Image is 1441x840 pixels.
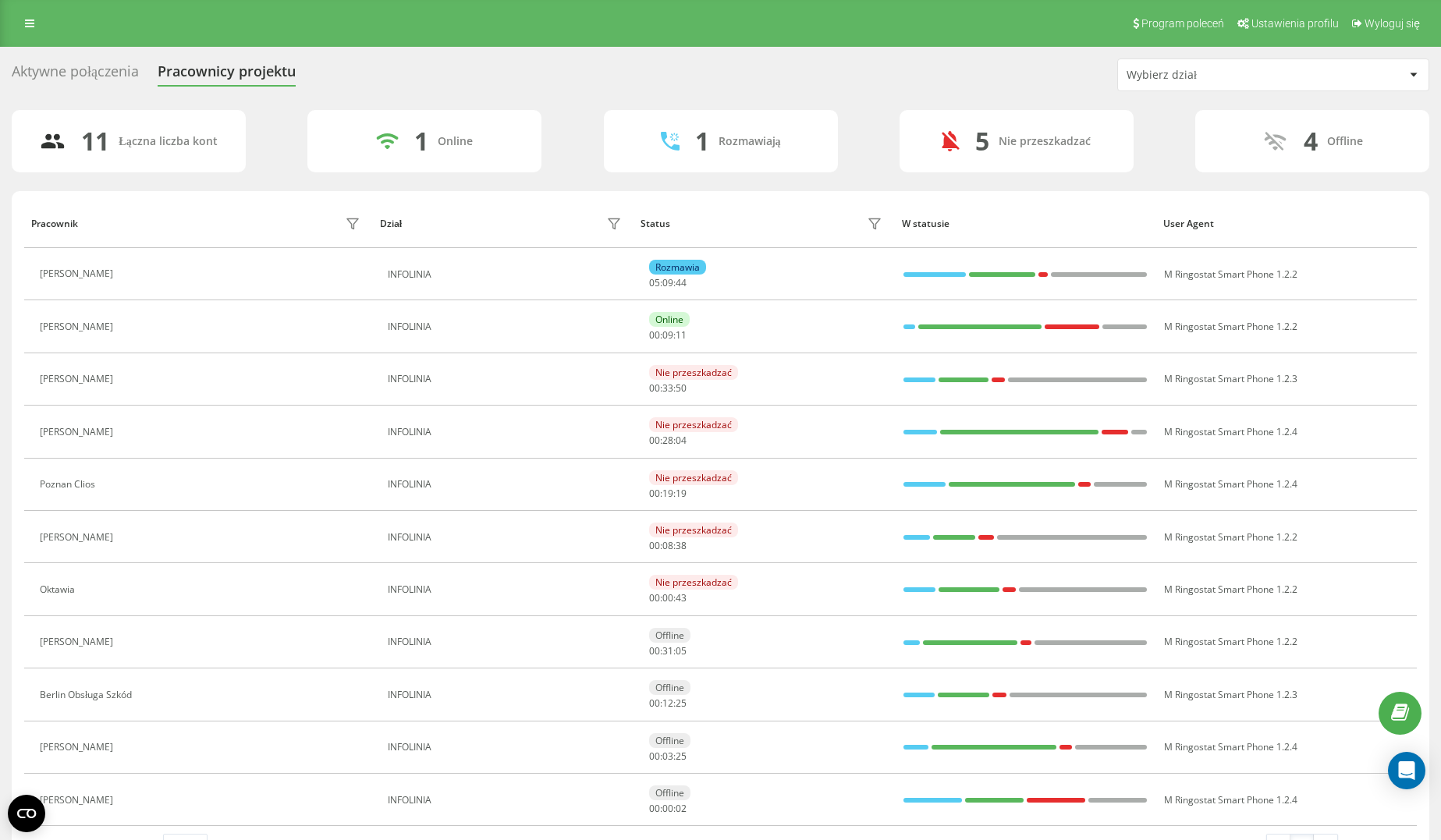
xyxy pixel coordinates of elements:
[40,584,79,595] div: Oktawia
[12,63,139,87] div: Aktywne połączenia
[40,374,117,385] div: [PERSON_NAME]
[1327,135,1363,148] div: Offline
[662,591,673,604] span: 00
[40,636,117,647] div: [PERSON_NAME]
[902,218,1148,229] div: W statusie
[649,750,660,763] span: 00
[676,802,687,815] span: 02
[662,696,673,710] span: 12
[649,328,660,342] span: 00
[662,539,673,552] span: 08
[662,328,673,342] span: 09
[388,584,625,595] div: INFOLINIA
[1141,17,1224,30] span: Program poleceń
[676,591,687,604] span: 43
[649,383,687,394] div: : :
[676,328,687,342] span: 11
[1127,69,1313,82] div: Wybierz dział
[1164,268,1297,281] span: M Ringostat Smart Phone 1.2.2
[649,381,660,395] span: 00
[388,742,625,753] div: INFOLINIA
[649,696,660,710] span: 00
[1164,635,1297,648] span: M Ringostat Smart Phone 1.2.2
[662,802,673,815] span: 00
[388,269,625,280] div: INFOLINIA
[40,427,117,438] div: [PERSON_NAME]
[649,330,687,341] div: : :
[975,126,989,156] div: 5
[662,381,673,395] span: 33
[676,539,687,552] span: 38
[81,126,109,156] div: 11
[1164,425,1297,438] span: M Ringostat Smart Phone 1.2.4
[1164,372,1297,385] span: M Ringostat Smart Phone 1.2.3
[158,63,296,87] div: Pracownicy projektu
[649,575,738,590] div: Nie przeszkadzać
[649,628,690,643] div: Offline
[388,689,625,700] div: INFOLINIA
[388,427,625,438] div: INFOLINIA
[662,276,673,289] span: 09
[40,321,117,332] div: [PERSON_NAME]
[649,434,660,447] span: 00
[676,434,687,447] span: 04
[649,698,687,709] div: : :
[388,532,625,543] div: INFOLINIA
[649,803,687,814] div: : :
[388,321,625,332] div: INFOLINIA
[1163,218,1410,229] div: User Agent
[649,312,690,327] div: Online
[388,479,625,490] div: INFOLINIA
[649,802,660,815] span: 00
[649,646,687,657] div: : :
[40,689,136,700] div: Berlin Obsługa Szkód
[414,126,428,156] div: 1
[649,680,690,695] div: Offline
[649,487,660,500] span: 00
[40,532,117,543] div: [PERSON_NAME]
[649,276,660,289] span: 05
[649,733,690,748] div: Offline
[438,135,473,148] div: Online
[119,135,217,148] div: Łączna liczba kont
[1251,17,1339,30] span: Ustawienia profilu
[1164,688,1297,701] span: M Ringostat Smart Phone 1.2.3
[1304,126,1318,156] div: 4
[649,591,660,604] span: 00
[31,218,78,229] div: Pracownik
[388,374,625,385] div: INFOLINIA
[649,278,687,289] div: : :
[676,750,687,763] span: 25
[662,750,673,763] span: 03
[649,488,687,499] div: : :
[641,218,670,229] div: Status
[649,751,687,762] div: : :
[388,795,625,806] div: INFOLINIA
[649,541,687,551] div: : :
[676,381,687,395] span: 50
[8,795,45,832] button: Open CMP widget
[662,434,673,447] span: 28
[649,435,687,446] div: : :
[40,742,117,753] div: [PERSON_NAME]
[649,470,738,485] div: Nie przeszkadzać
[40,479,99,490] div: Poznan Clios
[1388,752,1425,789] div: Open Intercom Messenger
[662,644,673,657] span: 31
[1164,740,1297,753] span: M Ringostat Smart Phone 1.2.4
[719,135,781,148] div: Rozmawiają
[649,523,738,537] div: Nie przeszkadzać
[695,126,709,156] div: 1
[676,276,687,289] span: 44
[40,795,117,806] div: [PERSON_NAME]
[999,135,1091,148] div: Nie przeszkadzać
[1164,320,1297,333] span: M Ringostat Smart Phone 1.2.2
[649,593,687,604] div: : :
[662,487,673,500] span: 19
[649,365,738,380] div: Nie przeszkadzać
[388,636,625,647] div: INFOLINIA
[40,268,117,279] div: [PERSON_NAME]
[1164,530,1297,544] span: M Ringostat Smart Phone 1.2.2
[1164,793,1297,806] span: M Ringostat Smart Phone 1.2.4
[649,785,690,800] div: Offline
